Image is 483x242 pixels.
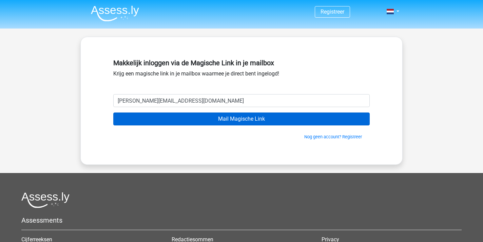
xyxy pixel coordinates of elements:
[113,94,370,107] input: Email
[113,113,370,125] input: Mail Magische Link
[21,216,462,224] h5: Assessments
[304,134,362,139] a: Nog geen account? Registreer
[113,59,370,67] h5: Makkelijk inloggen via de Magische Link in je mailbox
[91,5,139,21] img: Assessly
[21,192,70,208] img: Assessly logo
[321,8,344,15] a: Registreer
[113,56,370,94] div: Krijg een magische link in je mailbox waarmee je direct bent ingelogd!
